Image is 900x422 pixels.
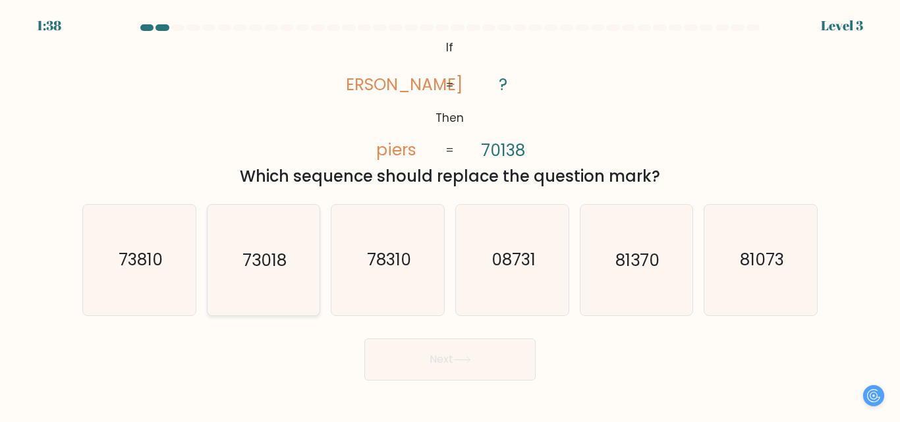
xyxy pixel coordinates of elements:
text: 81073 [740,249,784,272]
tspan: If [447,40,454,55]
text: 78310 [367,249,411,272]
tspan: piers [376,139,416,162]
button: Next [364,338,536,381]
text: 08731 [491,249,535,272]
tspan: = [446,77,455,93]
div: 1:38 [37,16,61,36]
div: Level 3 [821,16,863,36]
tspan: ? [499,73,508,96]
div: Which sequence should replace the question mark? [90,165,810,188]
text: 73810 [118,249,162,272]
tspan: Then [436,111,464,126]
text: 73018 [242,249,287,272]
tspan: 70138 [482,139,526,162]
svg: @import url('[URL][DOMAIN_NAME]); [347,36,553,163]
tspan: = [446,143,455,159]
text: 81370 [615,249,660,272]
tspan: [PERSON_NAME] [330,73,463,96]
